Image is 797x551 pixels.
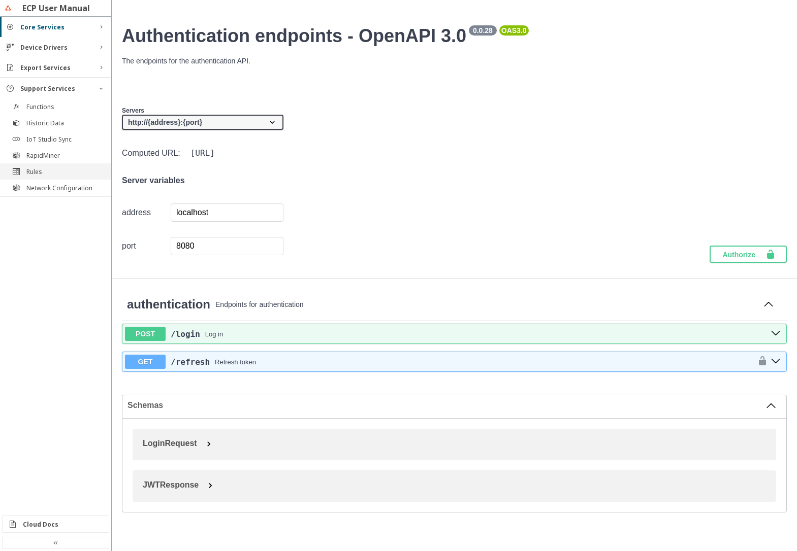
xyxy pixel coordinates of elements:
h4: Server variables [122,176,283,185]
pre: OAS 3.0 [501,26,527,35]
pre: 0.0.28 [471,26,495,35]
button: LoginRequest [138,434,781,453]
button: Authorize [710,246,787,263]
button: authorization button unlocked [752,356,768,368]
a: /refresh [171,357,210,367]
div: Computed URL: [122,146,283,160]
button: post ​/login [768,327,784,340]
div: Log in [205,330,223,338]
a: /login [171,329,200,339]
td: address [122,203,171,222]
span: LoginRequest [143,439,197,447]
span: Servers [122,107,144,114]
button: get ​/refresh [768,355,784,368]
button: JWTResponse [138,475,781,495]
a: authentication [127,297,210,312]
span: Authorize [722,249,766,259]
p: The endpoints for the authentication API. [122,57,787,65]
button: POST/loginLog in [125,327,768,341]
code: [URL] [188,146,217,160]
span: JWTResponse [143,480,199,489]
span: POST [125,327,166,341]
span: Schemas [127,401,766,410]
span: authentication [127,297,210,311]
button: Collapse operation [760,297,777,313]
button: GET/refreshRefresh token [125,355,752,369]
h2: Authentication endpoints - OpenAPI 3.0 [122,25,787,47]
td: port [122,236,171,256]
div: Refresh token [215,358,256,366]
p: Endpoints for authentication [215,300,755,308]
span: GET [125,355,166,369]
button: Schemas [127,400,776,410]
